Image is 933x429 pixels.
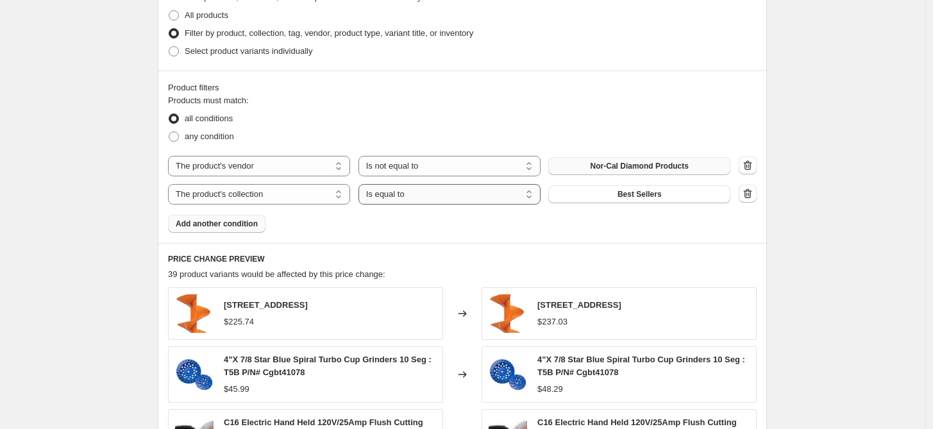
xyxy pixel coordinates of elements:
[618,189,662,199] span: Best Sellers
[224,300,308,310] span: [STREET_ADDRESS]
[548,157,730,175] button: Nor-Cal Diamond Products
[591,161,689,171] span: Nor-Cal Diamond Products
[489,355,527,394] img: starblue-t5b_80x.jpg
[168,81,757,94] div: Product filters
[175,355,214,394] img: starblue-t5b_80x.jpg
[168,254,757,264] h6: PRICE CHANGE PREVIEW
[185,10,228,20] span: All products
[224,315,254,328] div: $225.74
[168,215,265,233] button: Add another condition
[537,383,563,396] div: $48.29
[224,383,249,396] div: $45.99
[224,355,432,377] span: 4"X 7/8 Star Blue Spiral Turbo Cup Grinders 10 Seg : T5B P/N# Cgbt41078
[185,114,233,123] span: all conditions
[175,294,214,333] img: 2350-8E---IMG_0479-KO_80x.jpg
[168,96,249,105] span: Products must match:
[185,131,234,141] span: any condition
[176,219,258,229] span: Add another condition
[537,315,567,328] div: $237.03
[537,300,621,310] span: [STREET_ADDRESS]
[548,185,730,203] button: Best Sellers
[168,269,385,279] span: 39 product variants would be affected by this price change:
[537,355,745,377] span: 4"X 7/8 Star Blue Spiral Turbo Cup Grinders 10 Seg : T5B P/N# Cgbt41078
[185,28,473,38] span: Filter by product, collection, tag, vendor, product type, variant title, or inventory
[185,46,312,56] span: Select product variants individually
[489,294,527,333] img: 2350-8E---IMG_0479-KO_80x.jpg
